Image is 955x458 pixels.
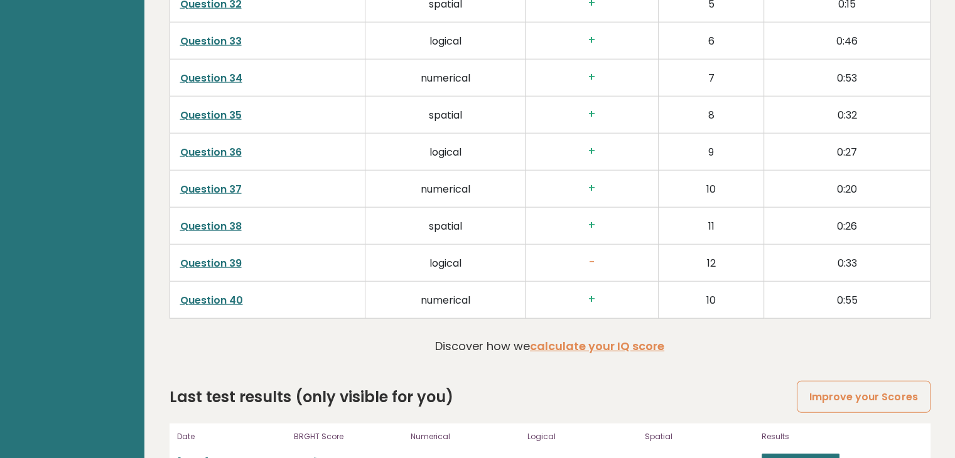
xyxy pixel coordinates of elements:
p: Spatial [645,431,754,442]
td: 8 [658,96,763,133]
td: 9 [658,133,763,170]
td: 12 [658,244,763,281]
td: 10 [658,281,763,318]
p: Discover how we [435,338,664,354]
td: numerical [365,59,526,96]
h3: + [536,145,648,158]
h2: Last test results (only visible for you) [170,386,453,408]
td: spatial [365,207,526,244]
td: numerical [365,281,526,318]
td: logical [365,133,526,170]
a: Question 39 [180,256,242,270]
td: 0:20 [764,170,930,207]
td: logical [365,22,526,59]
h3: + [536,108,648,121]
td: 0:32 [764,96,930,133]
a: Question 37 [180,182,242,196]
td: 0:33 [764,244,930,281]
td: 0:55 [764,281,930,318]
td: 0:46 [764,22,930,59]
a: Question 36 [180,145,242,159]
h3: + [536,34,648,47]
a: Question 38 [180,219,242,233]
td: 10 [658,170,763,207]
h3: + [536,293,648,306]
td: 7 [658,59,763,96]
td: logical [365,244,526,281]
p: Results [762,431,893,442]
td: spatial [365,96,526,133]
p: Date [177,431,286,442]
p: Logical [527,431,637,442]
p: Numerical [411,431,520,442]
td: 0:53 [764,59,930,96]
a: Question 35 [180,108,242,122]
h3: + [536,71,648,84]
td: numerical [365,170,526,207]
p: BRGHT Score [294,431,403,442]
a: Question 34 [180,71,242,85]
a: Question 40 [180,293,243,307]
td: 0:26 [764,207,930,244]
td: 6 [658,22,763,59]
h3: - [536,256,648,269]
h3: + [536,182,648,195]
a: calculate your IQ score [530,338,664,354]
td: 0:27 [764,133,930,170]
a: Question 33 [180,34,242,48]
a: Improve your Scores [797,381,930,413]
td: 11 [658,207,763,244]
h3: + [536,219,648,232]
